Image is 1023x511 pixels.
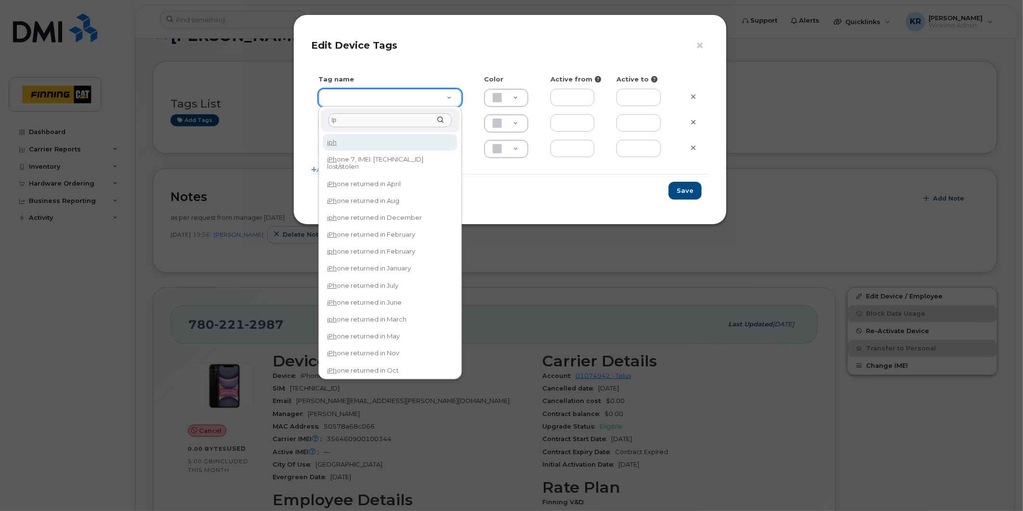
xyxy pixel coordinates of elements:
[324,210,457,225] div: one returned in December
[327,155,337,163] span: iPh
[981,469,1016,504] iframe: Messenger Launcher
[327,264,337,272] span: iPh
[324,363,457,378] div: one returned in Oct
[324,244,457,259] div: one returned in February
[324,227,457,242] div: one returned in February
[327,230,337,238] span: iPh
[327,366,337,374] span: iPh
[327,332,337,340] span: iPh
[327,197,337,204] span: iPh
[327,349,337,357] span: iPh
[324,152,457,175] div: one 7, IMEI: [TECHNICAL_ID] lost/stolen
[324,261,457,276] div: one returned in January
[327,138,337,146] span: iph
[324,278,457,293] div: one returned in July
[327,214,337,221] span: iph
[324,193,457,208] div: one returned in Aug
[324,329,457,344] div: one returned in May
[327,298,337,306] span: iPh
[324,176,457,191] div: one returned in April
[327,180,337,188] span: iPh
[327,247,337,255] span: iph
[324,312,457,327] div: one returned in March
[327,315,337,323] span: iph
[324,346,457,361] div: one returned in Nov
[324,295,457,310] div: one returned in June
[327,282,337,289] span: iPh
